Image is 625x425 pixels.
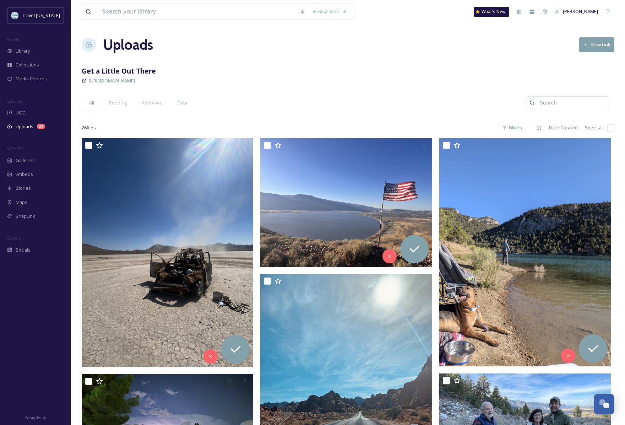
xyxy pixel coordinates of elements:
img: ext_1758041653.37544_Staxxx@gmail.com-IMG_6736.jpeg [260,138,432,267]
span: 26 file s [82,124,96,131]
span: Socials [16,247,31,253]
a: View all files [309,5,350,18]
span: Media Centres [16,75,47,82]
span: Pending [109,99,127,106]
input: Search [536,96,605,110]
div: 28 [37,124,45,129]
span: MEDIA [7,37,20,42]
strong: Get a Little Out There [82,66,156,76]
span: Stories [16,185,31,192]
span: Travel [US_STATE] [22,12,60,18]
button: New Link [579,37,614,52]
span: [PERSON_NAME] [563,8,598,15]
a: [PERSON_NAME] [551,5,602,18]
span: Library [16,48,30,54]
input: Search your library [98,4,296,20]
span: Collections [16,61,39,68]
span: Embeds [16,171,33,178]
span: SOCIALS [7,236,21,241]
a: What's New [474,7,509,17]
a: Uploads [103,34,153,55]
span: Approved [142,99,163,106]
img: download.jpeg [11,12,18,19]
span: COLLECT [7,98,22,104]
div: Filters [499,121,526,135]
span: SnapLink [16,213,35,220]
span: Privacy Policy [25,415,46,420]
img: ext_1758041653.495516_Staxxx@gmail.com-IMG_8216.jpeg [82,138,253,367]
span: Select all [585,124,604,131]
div: Date Created [545,121,581,135]
span: All [89,99,94,106]
a: Privacy Policy [25,413,46,421]
span: WIDGETS [7,146,23,151]
span: Maps [16,199,27,206]
span: Galleries [16,157,35,164]
span: [URL][DOMAIN_NAME] [89,77,135,84]
a: [URL][DOMAIN_NAME] [89,76,135,85]
button: Open Chat [594,394,614,414]
span: UGC [16,109,25,116]
img: ext_1758041471.615432_cnkisko@gmail.com-PXL_20250731_003714317.jpg [439,138,611,366]
span: Uploads [16,123,33,130]
span: Data [178,99,187,106]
